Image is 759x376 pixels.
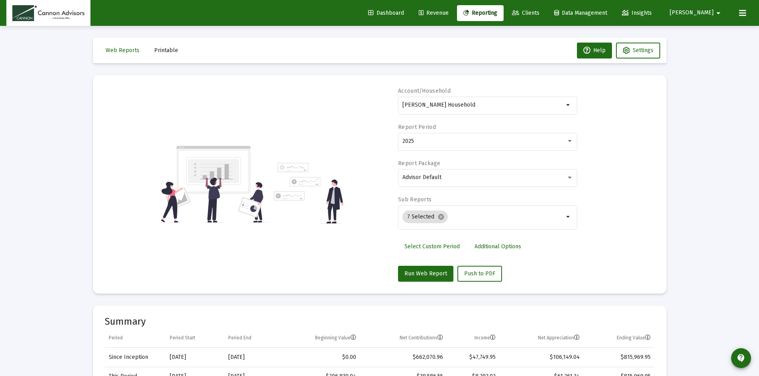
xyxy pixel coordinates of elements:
a: Revenue [412,5,455,21]
div: Ending Value [617,335,651,341]
div: Net Appreciation [538,335,580,341]
td: $662,070.96 [360,348,447,367]
td: $815,969.95 [584,348,655,367]
span: Settings [633,47,653,54]
td: $106,149.04 [500,348,584,367]
mat-icon: arrow_drop_down [714,5,723,21]
span: Web Reports [106,47,139,54]
td: Since Inception [105,348,166,367]
span: Data Management [554,10,607,16]
img: Dashboard [12,5,84,21]
img: reporting-alt [274,163,343,224]
td: Column Period [105,329,166,348]
a: Dashboard [362,5,410,21]
td: $0.00 [279,348,361,367]
td: Column Beginning Value [279,329,361,348]
mat-card-title: Summary [105,318,655,325]
span: Reporting [463,10,497,16]
mat-icon: arrow_drop_down [564,100,573,110]
mat-icon: contact_support [736,353,746,363]
td: Column Ending Value [584,329,655,348]
a: Reporting [457,5,504,21]
button: Help [577,43,612,58]
mat-icon: arrow_drop_down [564,212,573,222]
div: Period End [228,335,251,341]
a: Insights [616,5,658,21]
td: Column Income [447,329,500,348]
a: Clients [506,5,546,21]
div: Beginning Value [315,335,356,341]
span: Printable [154,47,178,54]
button: Run Web Report [398,266,453,282]
span: Help [583,47,606,54]
mat-chip-list: Selection [402,209,564,225]
span: Additional Options [475,243,521,250]
button: [PERSON_NAME] [660,5,733,21]
td: Column Period End [224,329,279,348]
button: Push to PDF [457,266,502,282]
span: Advisor Default [402,174,441,181]
span: Clients [512,10,539,16]
td: $47,749.95 [447,348,500,367]
div: [DATE] [228,353,275,361]
span: Run Web Report [404,270,447,277]
label: Account/Household [398,88,451,94]
span: Select Custom Period [404,243,460,250]
div: Income [475,335,496,341]
input: Search or select an account or household [402,102,564,108]
div: Period [109,335,123,341]
mat-icon: cancel [437,213,445,220]
button: Printable [148,43,184,58]
label: Sub Reports [398,196,431,203]
a: Data Management [548,5,614,21]
td: Column Net Appreciation [500,329,584,348]
span: Push to PDF [464,270,495,277]
span: Insights [622,10,652,16]
mat-chip: 7 Selected [402,210,448,223]
span: [PERSON_NAME] [670,10,714,16]
label: Report Period [398,124,436,131]
td: Column Period Start [166,329,224,348]
button: Settings [616,43,660,58]
div: Period Start [170,335,195,341]
label: Report Package [398,160,440,167]
span: 2025 [402,138,414,144]
button: Web Reports [99,43,146,58]
span: Dashboard [368,10,404,16]
td: Column Net Contributions [360,329,447,348]
img: reporting [159,145,269,224]
span: Revenue [419,10,449,16]
div: [DATE] [170,353,220,361]
div: Net Contributions [400,335,443,341]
